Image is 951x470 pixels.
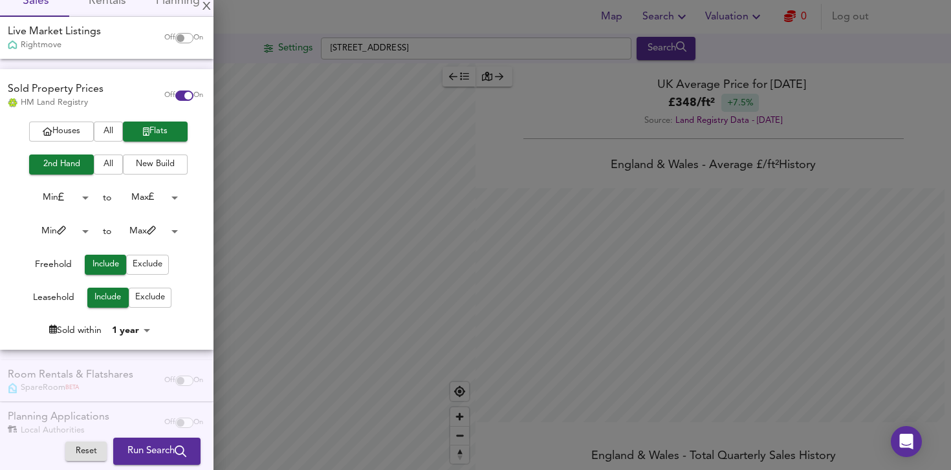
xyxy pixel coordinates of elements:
[103,225,111,238] div: to
[33,291,74,308] div: Leasehold
[8,25,101,39] div: Live Market Listings
[123,155,188,175] button: New Build
[100,157,116,172] span: All
[8,97,104,109] div: HM Land Registry
[126,255,169,275] button: Exclude
[36,124,87,139] span: Houses
[193,91,203,101] span: On
[202,3,211,12] div: X
[91,257,120,272] span: Include
[29,155,94,175] button: 2nd Hand
[103,191,111,204] div: to
[22,187,93,208] div: Min
[8,40,17,51] img: Rightmove
[127,443,186,460] span: Run Search
[65,442,107,462] button: Reset
[129,288,171,308] button: Exclude
[111,187,182,208] div: Max
[87,288,129,308] button: Include
[891,426,922,457] div: Open Intercom Messenger
[164,91,175,101] span: Off
[29,122,94,142] button: Houses
[135,290,165,305] span: Exclude
[164,33,175,43] span: Off
[8,82,104,97] div: Sold Property Prices
[111,221,182,241] div: Max
[113,438,201,465] button: Run Search
[94,122,123,142] button: All
[100,124,116,139] span: All
[36,157,87,172] span: 2nd Hand
[133,257,162,272] span: Exclude
[72,444,100,459] span: Reset
[129,157,181,172] span: New Build
[94,155,123,175] button: All
[8,39,101,51] div: Rightmove
[85,255,126,275] button: Include
[108,324,155,337] div: 1 year
[94,290,122,305] span: Include
[22,221,93,241] div: Min
[129,124,181,139] span: Flats
[35,258,72,275] div: Freehold
[49,324,102,337] div: Sold within
[193,33,203,43] span: On
[123,122,188,142] button: Flats
[8,98,17,107] img: Land Registry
